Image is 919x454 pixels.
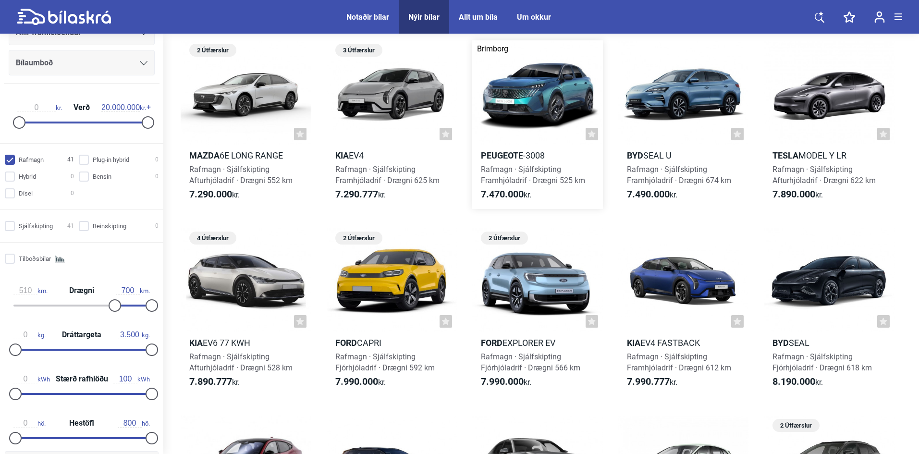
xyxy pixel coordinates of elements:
b: 7.490.000 [627,188,670,200]
b: BYD [772,338,789,348]
span: Bensín [93,172,111,182]
a: BYDSealRafmagn · SjálfskiptingFjórhjóladrif · Drægni 618 km8.190.000kr. [764,228,894,396]
span: Rafmagn · Sjálfskipting Afturhjóladrif · Drægni 622 km [772,165,876,185]
b: Ford [335,338,357,348]
b: Mazda [189,150,220,160]
h2: Seal U [618,150,749,161]
a: Notaðir bílar [346,12,389,22]
h2: e-3008 [472,150,603,161]
img: user-login.svg [874,11,885,23]
span: 4 Útfærslur [194,232,232,245]
span: kr. [772,189,823,200]
span: hö. [13,419,46,428]
span: Hestöfl [67,419,97,427]
span: kr. [189,189,240,200]
b: Kia [189,338,203,348]
span: Tilboðsbílar [19,254,51,264]
span: 2 Útfærslur [194,44,232,57]
b: Tesla [772,150,798,160]
span: kr. [481,189,531,200]
span: 0 [155,221,159,231]
a: TeslaModel Y LRRafmagn · SjálfskiptingAfturhjóladrif · Drægni 622 km7.890.000kr. [764,40,894,209]
span: Rafmagn · Sjálfskipting Afturhjóladrif · Drægni 528 km [189,352,293,372]
span: Rafmagn · Sjálfskipting Framhjóladrif · Drægni 525 km [481,165,585,185]
span: 0 [71,188,74,198]
span: kr. [481,376,531,388]
h2: Model Y LR [764,150,894,161]
span: 0 [155,155,159,165]
span: kr. [101,103,146,112]
b: 7.990.000 [335,376,378,387]
span: Dráttargeta [60,331,104,339]
h2: Seal [764,337,894,348]
h2: Explorer EV [472,337,603,348]
b: 7.290.000 [189,188,232,200]
b: 7.890.777 [189,376,232,387]
span: kr. [627,376,677,388]
span: Dísel [19,188,33,198]
span: Rafmagn [19,155,44,165]
span: 0 [155,172,159,182]
a: KiaEV4 FastbackRafmagn · SjálfskiptingFramhjóladrif · Drægni 612 km7.990.777kr. [618,228,749,396]
span: 2 Útfærslur [486,232,523,245]
span: Rafmagn · Sjálfskipting Framhjóladrif · Drægni 625 km [335,165,440,185]
span: Verð [71,104,92,111]
h2: Capri [327,337,457,348]
span: kr. [772,376,823,388]
span: 2 Útfærslur [340,232,378,245]
b: 8.190.000 [772,376,815,387]
span: Bílaumboð [16,56,53,70]
span: 2 Útfærslur [777,419,815,432]
a: 2 ÚtfærslurMazda6e Long rangeRafmagn · SjálfskiptingAfturhjóladrif · Drægni 552 km7.290.000kr. [181,40,311,209]
a: 3 ÚtfærslurKiaEV4Rafmagn · SjálfskiptingFramhjóladrif · Drægni 625 km7.290.777kr. [327,40,457,209]
h2: 6e Long range [181,150,311,161]
span: Plug-in hybrid [93,155,129,165]
a: 2 ÚtfærslurFordExplorer EVRafmagn · SjálfskiptingFjórhjóladrif · Drægni 566 km7.990.000kr. [472,228,603,396]
span: Rafmagn · Sjálfskipting Fjórhjóladrif · Drægni 618 km [772,352,872,372]
span: 3 Útfærslur [340,44,378,57]
span: Rafmagn · Sjálfskipting Framhjóladrif · Drægni 612 km [627,352,731,372]
span: kr. [189,376,240,388]
h2: EV6 77 kWh [181,337,311,348]
b: Kia [627,338,640,348]
span: Hybrid [19,172,36,182]
span: kr. [627,189,677,200]
span: kr. [17,103,62,112]
span: Sjálfskipting [19,221,53,231]
b: BYD [627,150,643,160]
span: 41 [67,155,74,165]
span: kr. [335,376,386,388]
span: Rafmagn · Sjálfskipting Fjórhjóladrif · Drægni 566 km [481,352,580,372]
span: kr. [335,189,386,200]
b: 7.890.000 [772,188,815,200]
b: Ford [481,338,502,348]
a: Um okkur [517,12,551,22]
span: Stærð rafhlöðu [53,375,110,383]
b: 7.290.777 [335,188,378,200]
span: kg. [13,331,46,339]
span: km. [116,286,150,295]
span: hö. [118,419,150,428]
span: kWh [13,375,50,383]
a: Allt um bíla [459,12,498,22]
h2: EV4 Fastback [618,337,749,348]
span: kWh [113,375,150,383]
b: Peugeot [481,150,518,160]
a: Nýir bílar [408,12,440,22]
a: 2 ÚtfærslurFordCapriRafmagn · SjálfskiptingFjórhjóladrif · Drægni 592 km7.990.000kr. [327,228,457,396]
span: 0 [71,172,74,182]
a: 4 ÚtfærslurKiaEV6 77 kWhRafmagn · SjálfskiptingAfturhjóladrif · Drægni 528 km7.890.777kr. [181,228,311,396]
b: 7.990.777 [627,376,670,387]
b: 7.470.000 [481,188,524,200]
span: Rafmagn · Sjálfskipting Framhjóladrif · Drægni 674 km [627,165,731,185]
a: BrimborgPeugeote-3008Rafmagn · SjálfskiptingFramhjóladrif · Drægni 525 km7.470.000kr. [472,40,603,209]
b: Kia [335,150,349,160]
span: 41 [67,221,74,231]
div: Brimborg [477,45,508,53]
b: 7.990.000 [481,376,524,387]
span: Beinskipting [93,221,126,231]
a: BYDSeal URafmagn · SjálfskiptingFramhjóladrif · Drægni 674 km7.490.000kr. [618,40,749,209]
